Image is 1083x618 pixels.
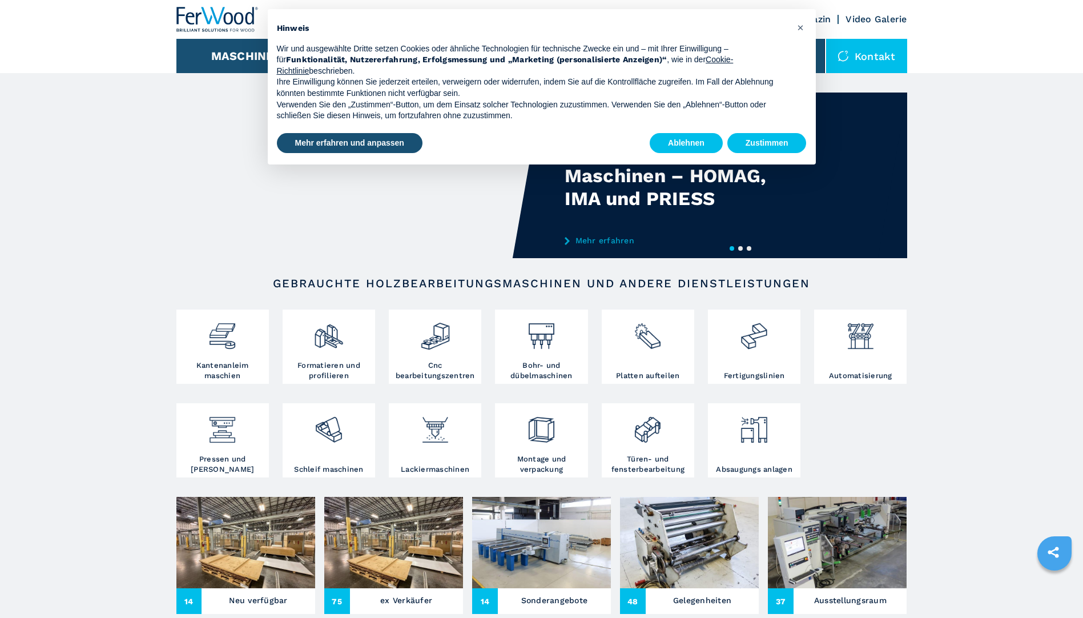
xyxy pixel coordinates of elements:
[673,592,731,608] h3: Gelegenheiten
[229,592,287,608] h3: Neu verfügbar
[768,497,907,588] img: Ausstellungsraum
[472,497,611,588] img: Sonderangebote
[176,93,542,258] video: Your browser does not support the video tag.
[495,310,587,384] a: Bohr- und dübelmaschinen
[498,454,585,475] h3: Montage und verpackung
[633,406,663,445] img: lavorazione_porte_finestre_2.png
[176,497,315,588] img: Neu verfügbar
[730,246,734,251] button: 1
[495,403,587,477] a: Montage und verpackung
[380,592,432,608] h3: ex Verkäufer
[708,403,800,477] a: Absaugungs anlagen
[768,497,907,614] a: Ausstellungsraum37Ausstellungsraum
[277,23,788,34] h2: Hinweis
[814,310,907,384] a: Automatisierung
[176,403,269,477] a: Pressen und [PERSON_NAME]
[420,406,450,445] img: verniciatura_1.png
[277,99,788,122] p: Verwenden Sie den „Zustimmen“-Button, um dem Einsatz solcher Technologien zuzustimmen. Verwenden ...
[727,133,807,154] button: Zustimmen
[294,464,363,475] h3: Schleif maschinen
[633,312,663,351] img: sezionatrici_2.png
[313,406,344,445] img: levigatrici_2.png
[826,39,907,73] div: Kontakt
[472,497,611,614] a: Sonderangebote 14Sonderangebote
[620,497,759,614] a: Gelegenheiten48Gelegenheiten
[179,454,266,475] h3: Pressen und [PERSON_NAME]
[838,50,849,62] img: Kontakt
[739,312,769,351] img: linee_di_produzione_2.png
[526,406,557,445] img: montaggio_imballaggio_2.png
[211,49,283,63] button: Maschinen
[277,77,788,99] p: Ihre Einwilligung können Sie jederzeit erteilen, verweigern oder widerrufen, indem Sie auf die Ko...
[602,403,694,477] a: Türen- und fensterbearbeitung
[176,497,315,614] a: Neu verfügbar 14Neu verfügbar
[565,236,788,245] a: Mehr erfahren
[176,588,202,614] span: 14
[521,592,588,608] h3: Sonderangebote
[605,454,691,475] h3: Türen- und fensterbearbeitung
[797,21,804,34] span: ×
[708,310,800,384] a: Fertigungslinien
[829,371,892,381] h3: Automatisierung
[1039,538,1068,567] a: sharethis
[286,55,667,64] strong: Funktionalität, Nutzererfahrung, Erfolgsmessung und „Marketing (personalisierte Anzeigen)“
[283,310,375,384] a: Formatieren und profilieren
[207,312,237,351] img: bordatrici_1.png
[389,403,481,477] a: Lackiermaschinen
[285,360,372,381] h3: Formatieren und profilieren
[324,497,463,588] img: ex Verkäufer
[1034,567,1074,609] iframe: Chat
[176,7,259,32] img: Ferwood
[747,246,751,251] button: 3
[176,310,269,384] a: Kantenanleim maschien
[846,312,876,351] img: automazione.png
[324,588,350,614] span: 75
[401,464,469,475] h3: Lackiermaschinen
[277,43,788,77] p: Wir und ausgewählte Dritte setzen Cookies oder ähnliche Technologien für technische Zwecke ein un...
[620,588,646,614] span: 48
[498,360,585,381] h3: Bohr- und dübelmaschinen
[716,464,792,475] h3: Absaugungs anlagen
[313,312,344,351] img: squadratrici_2.png
[392,360,478,381] h3: Cnc bearbeitungszentren
[179,360,266,381] h3: Kantenanleim maschien
[846,14,907,25] a: Video Galerie
[277,133,422,154] button: Mehr erfahren und anpassen
[526,312,557,351] img: foratrici_inseritrici_2.png
[620,497,759,588] img: Gelegenheiten
[283,403,375,477] a: Schleif maschinen
[472,588,498,614] span: 14
[814,592,887,608] h3: Ausstellungsraum
[389,310,481,384] a: Cnc bearbeitungszentren
[650,133,723,154] button: Ablehnen
[616,371,679,381] h3: Platten aufteilen
[213,276,871,290] h2: Gebrauchte Holzbearbeitungsmaschinen und andere Dienstleistungen
[724,371,785,381] h3: Fertigungslinien
[207,406,237,445] img: pressa-strettoia.png
[420,312,450,351] img: centro_di_lavoro_cnc_2.png
[768,588,794,614] span: 37
[602,310,694,384] a: Platten aufteilen
[739,406,769,445] img: aspirazione_1.png
[792,18,810,37] button: Schließen Sie diesen Hinweis
[277,55,734,75] a: Cookie-Richtlinie
[324,497,463,614] a: ex Verkäufer 75ex Verkäufer
[738,246,743,251] button: 2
